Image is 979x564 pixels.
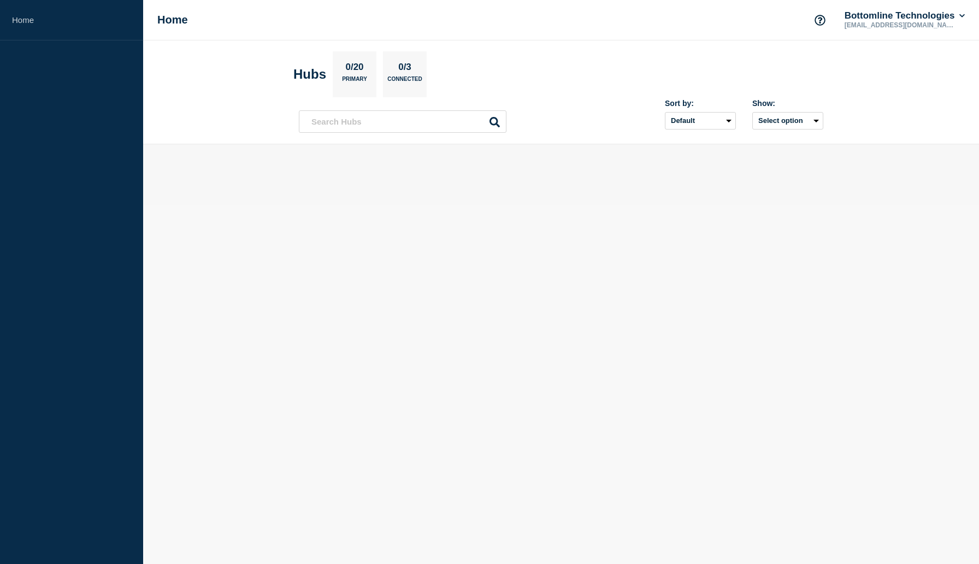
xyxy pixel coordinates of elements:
[665,112,736,130] select: Sort by
[394,62,416,76] p: 0/3
[341,62,368,76] p: 0/20
[387,76,422,87] p: Connected
[752,112,823,130] button: Select option
[809,9,831,32] button: Support
[299,110,506,133] input: Search Hubs
[842,21,956,29] p: [EMAIL_ADDRESS][DOMAIN_NAME]
[293,67,326,82] h2: Hubs
[752,99,823,108] div: Show:
[665,99,736,108] div: Sort by:
[342,76,367,87] p: Primary
[842,10,967,21] button: Bottomline Technologies
[157,14,188,26] h1: Home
